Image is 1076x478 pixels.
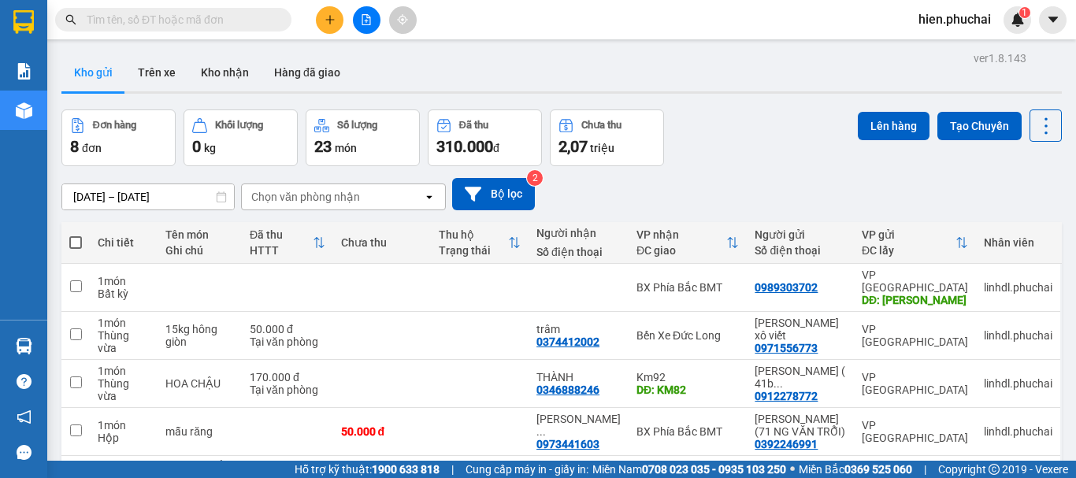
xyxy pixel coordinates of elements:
[397,14,408,25] span: aim
[642,463,786,476] strong: 0708 023 035 - 0935 103 250
[165,323,234,348] div: 15kg hông giòn
[125,54,188,91] button: Trên xe
[755,244,846,257] div: Số điện thoại
[423,191,436,203] svg: open
[536,438,599,450] div: 0973441603
[636,329,739,342] div: Bến Xe Đức Long
[250,228,313,241] div: Đã thu
[984,377,1052,390] div: linhdl.phuchai
[527,170,543,186] sup: 2
[439,244,508,257] div: Trạng thái
[862,228,955,241] div: VP gửi
[636,228,726,241] div: VP nhận
[636,371,739,384] div: Km92
[451,461,454,478] span: |
[341,236,423,249] div: Chưa thu
[65,14,76,25] span: search
[17,409,32,424] span: notification
[192,137,201,156] span: 0
[16,102,32,119] img: warehouse-icon
[98,365,150,377] div: 1 món
[466,461,588,478] span: Cung cấp máy in - giấy in:
[774,377,783,390] span: ...
[974,50,1026,67] div: ver 1.8.143
[1019,7,1030,18] sup: 1
[250,384,325,396] div: Tại văn phòng
[755,342,818,354] div: 0971556773
[431,222,529,264] th: Toggle SortBy
[536,246,621,258] div: Số điện thoại
[372,463,440,476] strong: 1900 633 818
[984,425,1052,438] div: linhdl.phuchai
[862,294,968,306] div: DĐ: THANH BÌNH
[590,142,614,154] span: triệu
[862,323,968,348] div: VP [GEOGRAPHIC_DATA]
[536,384,599,396] div: 0346888246
[536,371,621,384] div: THÀNH
[536,227,621,239] div: Người nhận
[184,109,298,166] button: Khối lượng0kg
[984,236,1052,249] div: Nhân viên
[98,317,150,329] div: 1 món
[558,137,588,156] span: 2,07
[262,54,353,91] button: Hàng đã giao
[251,189,360,205] div: Chọn văn phòng nhận
[295,461,440,478] span: Hỗ trợ kỹ thuật:
[536,323,621,335] div: trâm
[755,413,846,438] div: ĐỖ HOÀNG (71 NG VĂN TRỖI)
[536,335,599,348] div: 0374412002
[16,63,32,80] img: solution-icon
[17,445,32,460] span: message
[755,365,846,390] div: N THỊ THANH HUYỀN ( 41b kHE SANH )
[459,120,488,131] div: Đã thu
[337,120,377,131] div: Số lượng
[250,335,325,348] div: Tại văn phòng
[98,377,150,402] div: Thùng vừa
[755,438,818,450] div: 0392246991
[636,281,739,294] div: BX Phía Bắc BMT
[862,371,968,396] div: VP [GEOGRAPHIC_DATA]
[335,142,357,154] span: món
[755,317,846,342] div: hoàng thị minh thùy xô viết
[581,120,621,131] div: Chưa thu
[165,377,234,390] div: HOA CHẬU
[844,463,912,476] strong: 0369 525 060
[61,109,176,166] button: Đơn hàng8đơn
[82,142,102,154] span: đơn
[1046,13,1060,27] span: caret-down
[87,11,273,28] input: Tìm tên, số ĐT hoặc mã đơn
[452,178,535,210] button: Bộ lọc
[306,109,420,166] button: Số lượng23món
[592,461,786,478] span: Miền Nam
[17,374,32,389] span: question-circle
[799,461,912,478] span: Miền Bắc
[165,228,234,241] div: Tên món
[989,464,1000,475] span: copyright
[1011,13,1025,27] img: icon-new-feature
[636,244,726,257] div: ĐC giao
[250,244,313,257] div: HTTT
[629,222,747,264] th: Toggle SortBy
[550,109,664,166] button: Chưa thu2,07 triệu
[924,461,926,478] span: |
[204,142,216,154] span: kg
[361,14,372,25] span: file-add
[341,425,423,438] div: 50.000 đ
[862,269,968,294] div: VP [GEOGRAPHIC_DATA]
[493,142,499,154] span: đ
[62,184,234,209] input: Select a date range.
[98,236,150,249] div: Chi tiết
[389,6,417,34] button: aim
[636,384,739,396] div: DĐ: KM82
[314,137,332,156] span: 23
[436,137,493,156] span: 310.000
[242,222,333,264] th: Toggle SortBy
[536,413,621,438] div: Đỗ Kỳ Thuyết(38 LÝ CHÍNH THẮNG)
[906,9,1004,29] span: hien.phuchai
[70,137,79,156] span: 8
[790,466,795,472] span: ⚪️
[165,244,234,257] div: Ghi chú
[98,275,150,287] div: 1 món
[862,419,968,444] div: VP [GEOGRAPHIC_DATA]
[1039,6,1067,34] button: caret-down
